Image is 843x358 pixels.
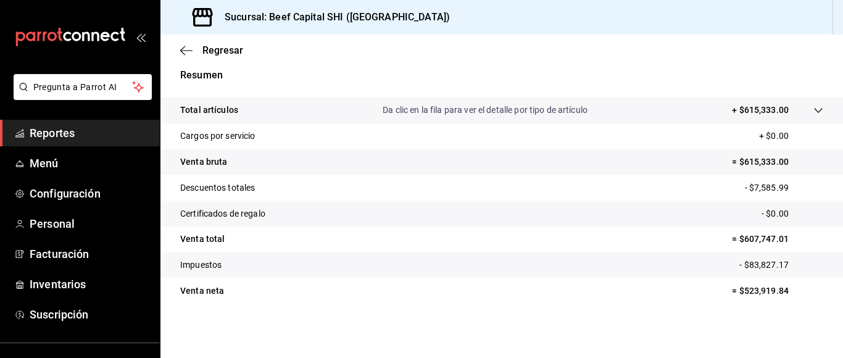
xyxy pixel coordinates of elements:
[215,10,450,25] h3: Sucursal: Beef Capital SHI ([GEOGRAPHIC_DATA])
[30,185,150,202] span: Configuración
[732,104,789,117] p: + $615,333.00
[30,125,150,141] span: Reportes
[759,130,823,143] p: + $0.00
[739,259,823,272] p: - $83,827.17
[383,104,588,117] p: Da clic en la fila para ver el detalle por tipo de artículo
[202,44,243,56] span: Regresar
[732,156,823,169] p: = $615,333.00
[180,181,255,194] p: Descuentos totales
[14,74,152,100] button: Pregunta a Parrot AI
[30,246,150,262] span: Facturación
[180,104,238,117] p: Total artículos
[180,156,227,169] p: Venta bruta
[180,233,225,246] p: Venta total
[732,285,823,298] p: = $523,919.84
[9,89,152,102] a: Pregunta a Parrot AI
[180,44,243,56] button: Regresar
[30,155,150,172] span: Menú
[180,207,265,220] p: Certificados de regalo
[30,276,150,293] span: Inventarios
[180,259,222,272] p: Impuestos
[180,285,224,298] p: Venta neta
[136,32,146,42] button: open_drawer_menu
[732,233,823,246] p: = $607,747.01
[180,130,255,143] p: Cargos por servicio
[33,81,133,94] span: Pregunta a Parrot AI
[180,68,823,83] p: Resumen
[745,181,823,194] p: - $7,585.99
[762,207,823,220] p: - $0.00
[30,306,150,323] span: Suscripción
[30,215,150,232] span: Personal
